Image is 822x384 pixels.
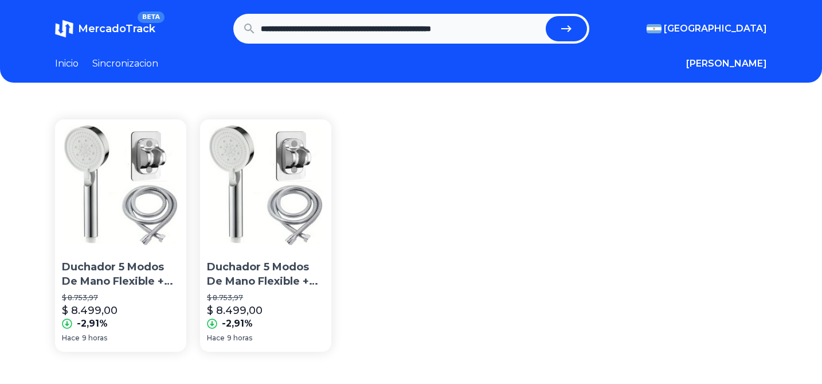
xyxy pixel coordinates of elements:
[92,59,158,69] a: Sincronizacion
[647,24,767,34] button: [GEOGRAPHIC_DATA]
[62,302,118,319] p: $ 8.499,00
[686,59,767,69] button: [PERSON_NAME]
[62,333,80,343] span: Hace
[62,260,179,289] p: Duchador 5 Modos De Mano Flexible + Soporte Anticalcalcareo
[207,293,324,302] p: $ 8.753,97
[207,302,263,319] p: $ 8.499,00
[55,119,186,352] a: Duchador 5 Modos De Mano Flexible + Soporte AnticalcalcareoDuchador 5 Modos De Mano Flexible + So...
[227,333,252,343] span: 9 horas
[207,333,225,343] span: Hace
[82,333,107,343] span: 9 horas
[77,319,108,329] p: -2,91%
[55,14,155,44] a: MercadoTrackBETA
[664,24,767,34] span: [GEOGRAPHIC_DATA]
[55,119,186,251] img: Duchador 5 Modos De Mano Flexible + Soporte Anticalcalcareo
[138,11,165,23] span: BETA
[200,119,331,352] a: Duchador 5 Modos De Mano Flexible + Soporte AnticalcalcareoDuchador 5 Modos De Mano Flexible + So...
[55,59,79,69] a: Inicio
[200,119,331,251] img: Duchador 5 Modos De Mano Flexible + Soporte Anticalcalcareo
[62,293,179,302] p: $ 8.753,97
[207,260,324,289] p: Duchador 5 Modos De Mano Flexible + Soporte Anticalcalcareo
[55,20,73,38] img: MercadoTrack
[222,319,253,329] p: -2,91%
[78,22,155,35] span: MercadoTrack
[647,24,661,33] img: Argentina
